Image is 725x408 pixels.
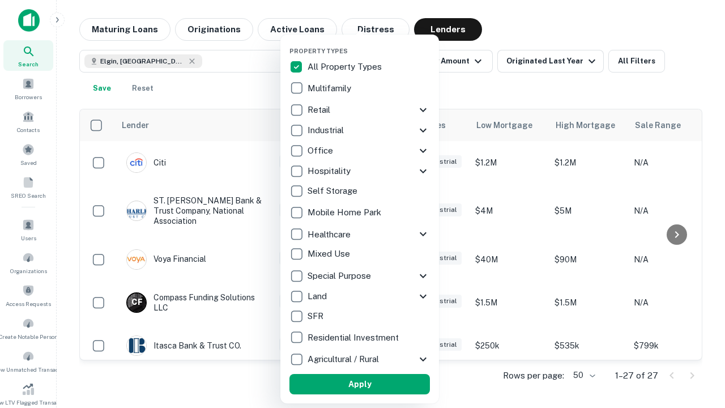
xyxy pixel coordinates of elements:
p: Industrial [308,124,346,137]
div: Hospitality [289,161,430,181]
p: Special Purpose [308,269,373,283]
div: Healthcare [289,224,430,244]
span: Property Types [289,48,348,54]
div: Agricultural / Rural [289,349,430,369]
div: Office [289,141,430,161]
p: Healthcare [308,228,353,241]
div: Industrial [289,120,430,141]
div: Land [289,286,430,307]
div: Special Purpose [289,266,430,286]
p: Land [308,290,329,303]
p: SFR [308,309,326,323]
p: Agricultural / Rural [308,352,381,366]
p: All Property Types [308,60,384,74]
p: Multifamily [308,82,353,95]
p: Mobile Home Park [308,206,383,219]
p: Office [308,144,335,158]
p: Hospitality [308,164,353,178]
p: Residential Investment [308,331,401,345]
p: Retail [308,103,332,117]
p: Self Storage [308,184,360,198]
button: Apply [289,374,430,394]
div: Retail [289,100,430,120]
p: Mixed Use [308,247,352,261]
iframe: Chat Widget [668,281,725,335]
